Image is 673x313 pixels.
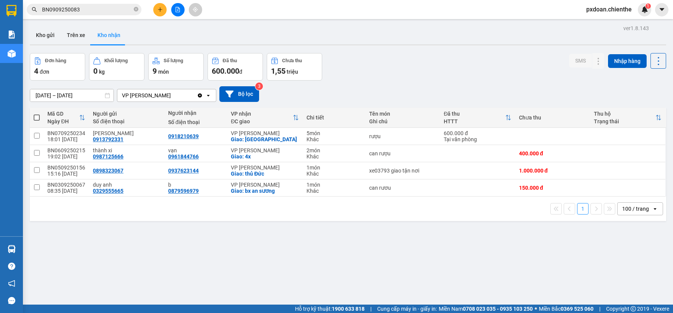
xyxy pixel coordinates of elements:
[47,171,85,177] div: 15:16 [DATE]
[148,53,204,81] button: Số lượng9món
[189,3,202,16] button: aim
[306,182,361,188] div: 1 món
[231,188,299,194] div: Giao: bx an sương
[212,66,239,76] span: 600.000
[152,66,157,76] span: 9
[47,111,79,117] div: Mã GD
[658,6,665,13] span: caret-down
[599,305,600,313] span: |
[104,58,128,63] div: Khối lượng
[239,69,242,75] span: đ
[157,7,163,12] span: plus
[231,130,299,136] div: VP [PERSON_NAME]
[369,150,436,156] div: can rượu
[168,168,199,174] div: 0937623144
[164,58,183,63] div: Số lượng
[44,108,89,128] th: Toggle SortBy
[168,147,223,153] div: vạn
[227,108,303,128] th: Toggle SortBy
[122,92,171,99] div: VP [PERSON_NAME]
[47,182,85,188] div: BN0309250067
[8,297,15,304] span: message
[306,147,361,153] div: 2 món
[93,136,123,142] div: 0913792331
[561,306,594,312] strong: 0369 525 060
[134,7,138,11] span: close-circle
[519,185,587,191] div: 150.000 đ
[369,168,436,174] div: xe03793 giao tận nơi
[306,153,361,160] div: Khác
[93,168,123,174] div: 0898323067
[208,53,263,81] button: Đã thu600.000đ
[580,5,638,14] span: pxdoan.chienthe
[93,188,123,194] div: 0329555665
[153,3,167,16] button: plus
[608,54,647,68] button: Nhập hàng
[645,3,651,9] sup: 1
[444,136,511,142] div: Tại văn phòng
[168,133,199,139] div: 0918210639
[370,305,371,313] span: |
[287,69,298,75] span: triệu
[463,306,533,312] strong: 0708 023 035 - 0935 103 250
[8,31,16,39] img: solution-icon
[647,3,649,9] span: 1
[255,82,263,90] sup: 3
[306,171,361,177] div: Khác
[171,3,185,16] button: file-add
[32,7,37,12] span: search
[519,150,587,156] div: 400.000 đ
[168,110,223,116] div: Người nhận
[306,165,361,171] div: 1 món
[93,118,161,124] div: Số điện thoại
[369,133,436,139] div: rượu
[91,26,126,44] button: Kho nhận
[631,306,636,311] span: copyright
[61,26,91,44] button: Trên xe
[8,50,16,58] img: warehouse-icon
[40,69,49,75] span: đơn
[47,153,85,160] div: 19:02 [DATE]
[93,130,161,136] div: sơn đặng
[231,153,299,160] div: Giao: 4x
[93,66,97,76] span: 0
[282,58,302,63] div: Chưa thu
[231,182,299,188] div: VP [PERSON_NAME]
[519,115,587,121] div: Chưa thu
[594,111,655,117] div: Thu hộ
[47,118,79,124] div: Ngày ĐH
[519,168,587,174] div: 1.000.000 đ
[99,69,105,75] span: kg
[369,118,436,124] div: Ghi chú
[175,7,180,12] span: file-add
[30,26,61,44] button: Kho gửi
[641,6,648,13] img: icon-new-feature
[205,92,211,98] svg: open
[30,89,114,102] input: Select a date range.
[306,115,361,121] div: Chi tiết
[594,118,655,124] div: Trạng thái
[8,263,15,270] span: question-circle
[42,5,132,14] input: Tìm tên, số ĐT hoặc mã đơn
[306,136,361,142] div: Khác
[93,182,161,188] div: duy anh
[47,188,85,194] div: 08:35 [DATE]
[369,185,436,191] div: can rươu
[539,305,594,313] span: Miền Bắc
[231,136,299,142] div: Giao: Sài Gòn
[306,188,361,194] div: Khác
[93,153,123,160] div: 0987125666
[168,182,223,188] div: b
[134,6,138,13] span: close-circle
[45,58,66,63] div: Đơn hàng
[439,305,533,313] span: Miền Nam
[223,58,237,63] div: Đã thu
[168,153,199,160] div: 0961844766
[231,111,293,117] div: VP nhận
[47,136,85,142] div: 18:01 [DATE]
[267,53,322,81] button: Chưa thu1,55 triệu
[623,24,649,32] div: ver 1.8.143
[306,130,361,136] div: 5 món
[652,206,658,212] svg: open
[377,305,437,313] span: Cung cấp máy in - giấy in:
